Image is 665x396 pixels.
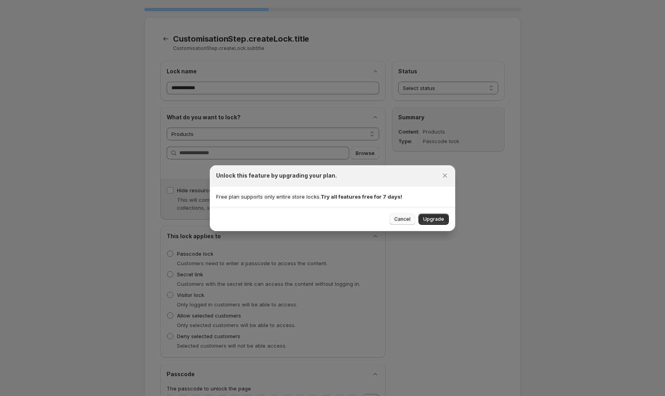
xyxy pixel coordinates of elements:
p: Free plan supports only entire store locks. [216,193,449,201]
span: Cancel [394,216,410,222]
button: Close [439,170,450,181]
button: Upgrade [418,214,449,225]
button: Cancel [389,214,415,225]
h2: Unlock this feature by upgrading your plan. [216,172,337,180]
strong: Try all features free for 7 days! [321,193,402,200]
span: Upgrade [423,216,444,222]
